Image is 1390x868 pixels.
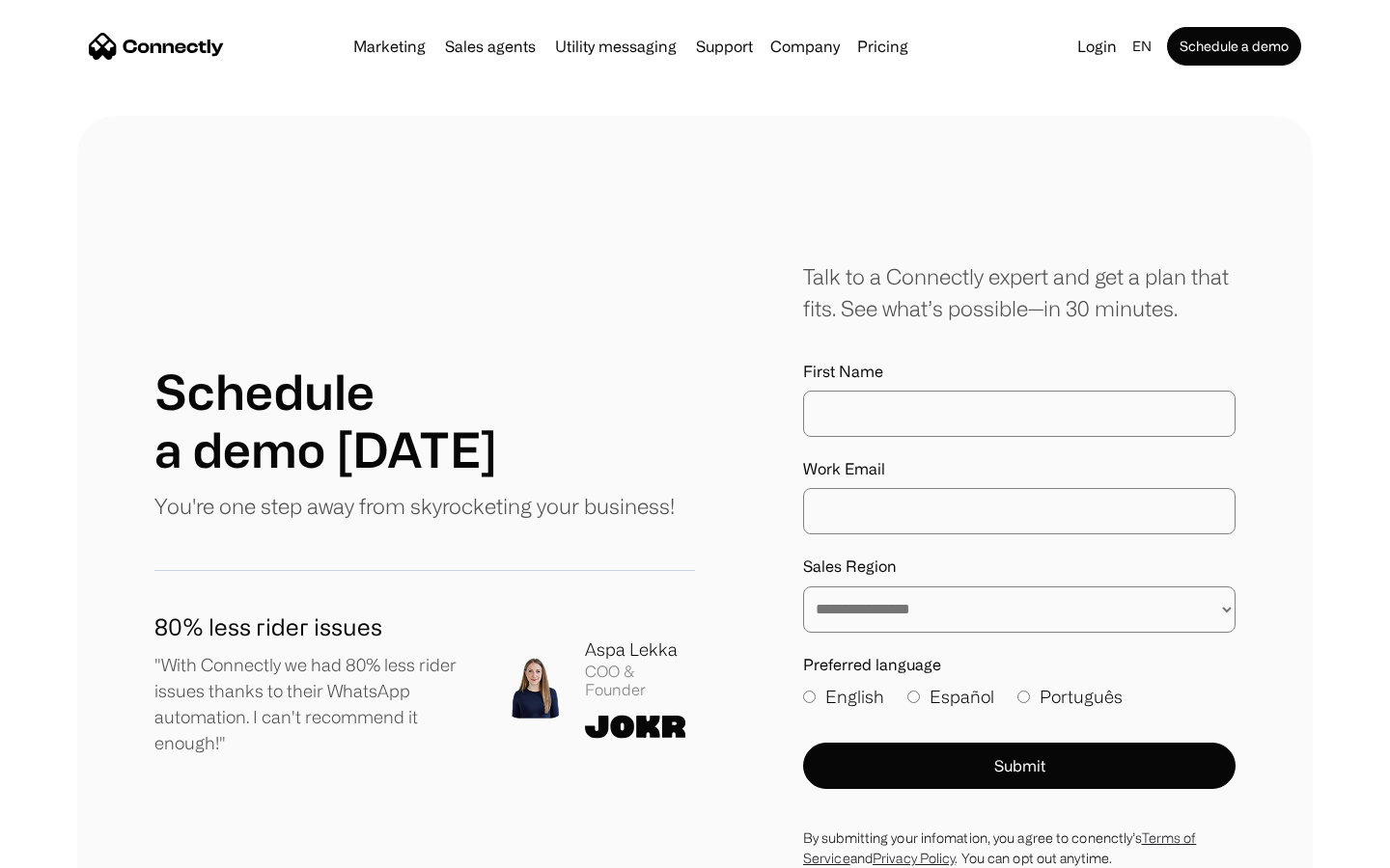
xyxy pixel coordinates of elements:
div: en [1132,33,1152,60]
input: Español [907,691,920,703]
div: Aspa Lekka [585,637,695,663]
a: Marketing [346,39,433,54]
div: Company [770,33,840,60]
div: Talk to a Connectly expert and get a plan that fits. See what’s possible—in 30 minutes. [803,260,1236,324]
label: Preferred language [803,656,1236,674]
a: Utility messaging [547,39,684,54]
input: English [803,691,816,703]
label: Español [907,684,994,710]
label: English [803,684,884,710]
a: Login [1070,33,1125,60]
label: First Name [803,363,1236,381]
a: Pricing [849,39,916,54]
p: You're one step away from skyrocketing your business! [154,490,675,522]
p: "With Connectly we had 80% less rider issues thanks to their WhatsApp automation. I can't recomme... [154,652,473,756]
button: Submit [803,743,1236,789]
ul: Language list [39,834,116,861]
a: Privacy Policy [873,851,955,865]
label: Português [1017,684,1123,710]
a: Support [688,39,761,54]
a: Schedule a demo [1167,27,1301,66]
div: By submitting your infomation, you agree to conenctly’s and . You can opt out anytime. [803,827,1236,868]
input: Português [1017,691,1030,703]
label: Work Email [803,460,1236,478]
aside: Language selected: English [19,832,116,861]
h1: Schedule a demo [DATE] [154,363,497,478]
a: Sales agents [437,39,543,54]
div: COO & Founder [585,663,695,699]
a: Terms of Service [803,830,1196,865]
h1: 80% less rider issues [154,610,473,644]
label: Sales Region [803,557,1236,576]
